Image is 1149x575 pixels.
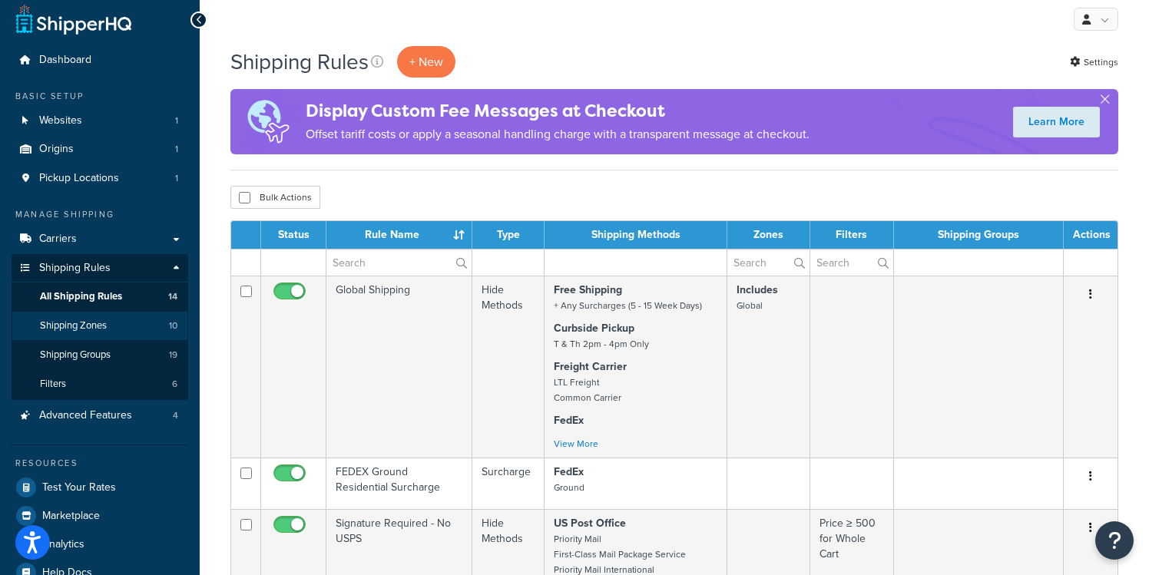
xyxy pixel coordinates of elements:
[12,312,188,340] li: Shipping Zones
[12,135,188,164] li: Origins
[40,319,107,332] span: Shipping Zones
[326,221,472,249] th: Rule Name : activate to sort column ascending
[42,538,84,551] span: Analytics
[12,164,188,193] a: Pickup Locations 1
[545,221,727,249] th: Shipping Methods
[39,409,132,422] span: Advanced Features
[12,474,188,501] a: Test Your Rates
[40,290,122,303] span: All Shipping Rules
[173,409,178,422] span: 4
[472,276,545,458] td: Hide Methods
[12,341,188,369] li: Shipping Groups
[810,221,894,249] th: Filters
[326,249,472,276] input: Search
[727,249,810,276] input: Search
[230,89,306,154] img: duties-banner-06bc72dcb5fe05cb3f9472aba00be2ae8eb53ab6f0d8bb03d382ba314ac3c341.png
[12,312,188,340] a: Shipping Zones 10
[175,114,178,127] span: 1
[397,46,455,78] p: + New
[42,481,116,494] span: Test Your Rates
[554,464,584,480] strong: FedEx
[554,320,634,336] strong: Curbside Pickup
[12,135,188,164] a: Origins 1
[39,262,111,275] span: Shipping Rules
[169,319,177,332] span: 10
[12,90,188,103] div: Basic Setup
[12,254,188,283] a: Shipping Rules
[12,107,188,135] a: Websites 1
[12,107,188,135] li: Websites
[472,458,545,509] td: Surcharge
[727,221,810,249] th: Zones
[306,124,810,145] p: Offset tariff costs or apply a seasonal handling charge with a transparent message at checkout.
[261,221,326,249] th: Status
[12,254,188,400] li: Shipping Rules
[472,221,545,249] th: Type
[230,186,320,209] button: Bulk Actions
[1070,51,1118,73] a: Settings
[1064,221,1118,249] th: Actions
[554,299,702,312] small: + Any Surcharges (5 - 15 Week Days)
[39,143,74,156] span: Origins
[12,46,188,74] a: Dashboard
[39,114,82,127] span: Websites
[12,283,188,311] li: All Shipping Rules
[175,143,178,156] span: 1
[554,337,649,351] small: T & Th 2pm - 4pm Only
[39,233,77,246] span: Carriers
[554,282,622,298] strong: Free Shipping
[172,378,177,391] span: 6
[175,172,178,185] span: 1
[12,402,188,430] a: Advanced Features 4
[737,299,763,312] small: Global
[554,437,598,451] a: View More
[554,481,584,494] small: Ground
[42,510,100,523] span: Marketplace
[12,283,188,311] a: All Shipping Rules 14
[12,402,188,430] li: Advanced Features
[810,249,893,276] input: Search
[12,341,188,369] a: Shipping Groups 19
[12,164,188,193] li: Pickup Locations
[16,4,131,35] a: ShipperHQ Home
[40,349,111,362] span: Shipping Groups
[554,359,627,375] strong: Freight Carrier
[554,375,621,405] small: LTL Freight Common Carrier
[306,98,810,124] h4: Display Custom Fee Messages at Checkout
[12,457,188,470] div: Resources
[554,412,584,428] strong: FedEx
[12,208,188,221] div: Manage Shipping
[12,370,188,398] a: Filters 6
[168,290,177,303] span: 14
[12,225,188,253] a: Carriers
[40,378,66,391] span: Filters
[39,54,91,67] span: Dashboard
[1095,521,1134,560] button: Open Resource Center
[230,47,369,77] h1: Shipping Rules
[326,458,472,509] td: FEDEX Ground Residential Surcharge
[554,515,626,531] strong: US Post Office
[39,172,119,185] span: Pickup Locations
[12,370,188,398] li: Filters
[12,502,188,530] a: Marketplace
[737,282,778,298] strong: Includes
[1013,107,1100,137] a: Learn More
[326,276,472,458] td: Global Shipping
[169,349,177,362] span: 19
[12,530,188,558] a: Analytics
[894,221,1064,249] th: Shipping Groups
